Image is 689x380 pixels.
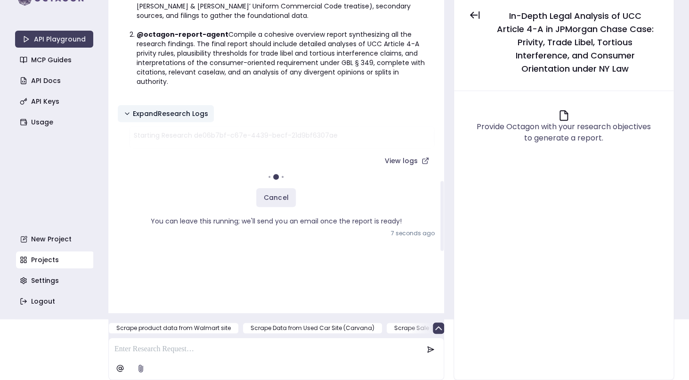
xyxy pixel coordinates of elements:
a: View logs [379,152,435,169]
a: Settings [16,272,94,289]
a: API Playground [15,31,93,48]
button: In-Depth Legal Analysis of UCC Article 4-A in JPMorgan Chase Case: Privity, Trade Libel, Tortious... [488,6,662,79]
p: You can leave this running; we'll send you an email once the report is ready! [151,207,401,226]
a: Logout [16,293,94,310]
a: Projects [16,251,94,268]
button: Cancel [256,188,296,207]
a: Usage [16,114,94,131]
p: Starting Research de06b7bf-c67e-4439-becf-21d9bf6307ae [134,131,430,140]
div: Provide Octagon with your research objectives to generate a report. [473,121,655,144]
button: Scrape Sale Listings from [GEOGRAPHIC_DATA] [386,322,537,334]
a: API Keys [16,93,94,110]
li: Compile a cohesive overview report synthesizing all the research findings. The final report shoul... [137,30,427,86]
button: ExpandResearch Logs [118,105,214,122]
strong: @octagon-report-agent [137,30,228,39]
a: API Docs [16,72,94,89]
button: Scrape product data from Walmart site [108,322,239,334]
button: Scrape Data from Used Car Site (Carvana) [243,322,382,334]
a: MCP Guides [16,51,94,68]
p: 7 seconds ago [118,230,435,237]
a: New Project [16,231,94,248]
